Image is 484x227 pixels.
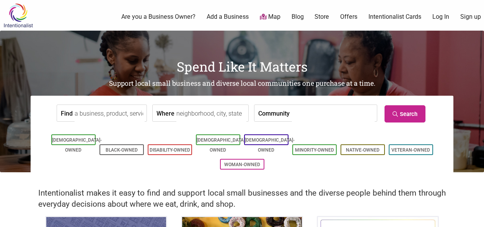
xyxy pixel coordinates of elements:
[52,137,102,153] a: [DEMOGRAPHIC_DATA]-Owned
[61,105,73,121] label: Find
[292,13,304,21] a: Blog
[340,13,357,21] a: Offers
[176,105,246,122] input: neighborhood, city, state
[106,147,138,153] a: Black-Owned
[295,147,334,153] a: Minority-Owned
[75,105,145,122] input: a business, product, service
[385,105,425,122] a: Search
[121,13,196,21] a: Are you a Business Owner?
[260,13,280,21] a: Map
[346,147,380,153] a: Native-Owned
[315,13,329,21] a: Store
[224,162,260,167] a: Woman-Owned
[391,147,430,153] a: Veteran-Owned
[156,105,174,121] label: Where
[207,13,249,21] a: Add a Business
[245,137,295,153] a: [DEMOGRAPHIC_DATA]-Owned
[150,147,190,153] a: Disability-Owned
[460,13,481,21] a: Sign up
[258,105,290,121] label: Community
[38,188,446,210] h2: Intentionalist makes it easy to find and support local small businesses and the diverse people be...
[432,13,449,21] a: Log In
[197,137,246,153] a: [DEMOGRAPHIC_DATA]-Owned
[368,13,421,21] a: Intentionalist Cards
